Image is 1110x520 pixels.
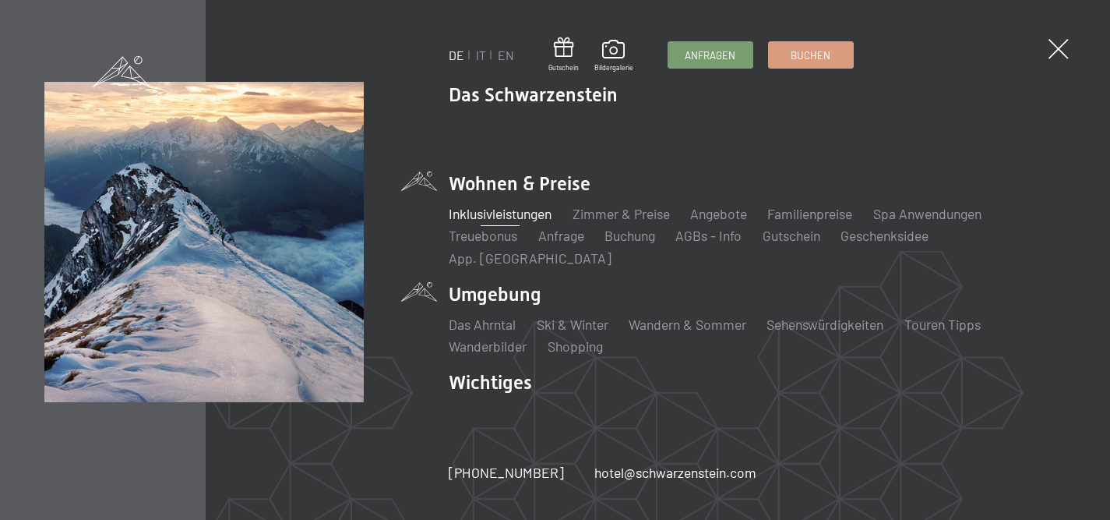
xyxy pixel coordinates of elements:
span: Buchen [791,48,830,62]
a: Familienpreise [767,205,852,222]
a: Shopping [548,338,603,355]
span: Bildergalerie [594,63,633,73]
a: Wandern & Sommer [629,316,746,333]
span: [PHONE_NUMBER] [449,464,564,481]
a: Sehenswürdigkeiten [766,316,883,333]
a: Anfragen [668,42,752,68]
a: Angebote [690,205,747,222]
a: Bildergalerie [594,40,633,73]
a: hotel@schwarzenstein.com [594,463,756,483]
a: Ski & Winter [537,316,608,333]
a: Anfrage [538,227,584,244]
a: Treuebonus [449,227,517,244]
a: Spa Anwendungen [873,205,981,222]
a: Das Ahrntal [449,316,516,333]
a: [PHONE_NUMBER] [449,463,564,483]
span: Gutschein [548,63,579,73]
a: DE [449,48,464,62]
a: Touren Tipps [904,316,981,333]
a: EN [498,48,514,62]
a: IT [476,48,486,62]
a: Zimmer & Preise [573,205,670,222]
a: Gutschein [763,227,820,244]
span: Anfragen [685,48,735,62]
a: Geschenksidee [840,227,929,244]
a: Gutschein [548,37,579,73]
a: AGBs - Info [675,227,742,244]
a: Wanderbilder [449,338,527,355]
a: Buchung [604,227,655,244]
a: Buchen [769,42,853,68]
a: Inklusivleistungen [449,205,551,222]
a: App. [GEOGRAPHIC_DATA] [449,249,611,267]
